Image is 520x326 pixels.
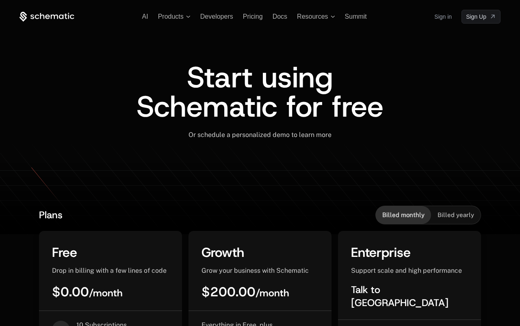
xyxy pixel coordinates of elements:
[243,13,263,20] a: Pricing
[438,211,474,219] span: Billed yearly
[201,267,309,274] span: Grow your business with Schematic
[461,10,500,24] a: [object Object]
[52,267,167,274] span: Drop in billing with a few lines of code
[345,13,367,20] a: Summit
[351,267,462,274] span: Support scale and high performance
[201,283,289,300] span: $200.00
[158,13,184,20] span: Products
[52,244,77,261] span: Free
[201,244,244,261] span: Growth
[89,287,123,300] sub: / month
[39,209,63,222] span: Plans
[382,211,425,219] span: Billed monthly
[142,13,148,20] a: AI
[434,10,452,23] a: Sign in
[136,58,383,126] span: Start using Schematic for free
[466,13,486,21] span: Sign Up
[188,131,331,139] span: Or schedule a personalized demo to learn more
[351,244,411,261] span: Enterprise
[52,283,123,300] span: $0.00
[256,287,289,300] sub: / month
[297,13,328,20] span: Resources
[273,13,287,20] a: Docs
[351,283,448,309] span: Talk to [GEOGRAPHIC_DATA]
[200,13,233,20] a: Developers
